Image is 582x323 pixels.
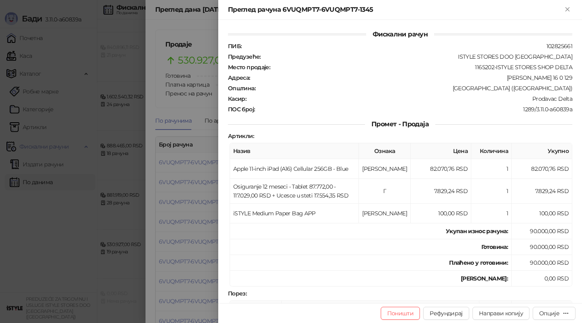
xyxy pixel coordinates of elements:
th: Назив [230,143,359,159]
button: Close [563,5,572,15]
strong: Општина : [228,85,255,92]
div: Prodavac Delta [247,95,573,102]
td: 1 [471,204,512,223]
th: Количина [471,143,512,159]
strong: ПОС број : [228,106,255,113]
button: Поништи [381,307,420,320]
div: Преглед рачуна 6VUQMPT7-6VUQMPT7-1345 [228,5,563,15]
td: 90.000,00 RSD [512,223,572,239]
th: Ознака [359,143,411,159]
td: 100,00 RSD [411,204,471,223]
td: 100,00 RSD [512,204,572,223]
strong: [PERSON_NAME]: [461,275,508,282]
span: Направи копију [479,310,523,317]
th: Име [282,301,479,317]
td: [PERSON_NAME] [359,159,411,179]
th: Порез [512,301,572,317]
strong: Адреса : [228,74,250,81]
strong: Предузеће : [228,53,261,60]
strong: Артикли : [228,132,254,140]
td: Osiguranje 12 meseci - Tablet 87.772,00 - 117.029,00 RSD + Ucesce u steti 17.554,35 RSD [230,179,359,204]
th: Ознака [230,301,282,317]
span: Фискални рачун [366,30,434,38]
strong: ПИБ : [228,42,241,50]
td: Г [359,179,411,204]
div: Опције [539,310,559,317]
div: 102825661 [242,42,573,50]
div: [GEOGRAPHIC_DATA] ([GEOGRAPHIC_DATA]) [256,85,573,92]
th: Укупно [512,143,572,159]
td: 90.000,00 RSD [512,255,572,271]
td: 7.829,24 RSD [512,179,572,204]
span: Промет - Продаја [365,120,435,128]
strong: Место продаје : [228,64,270,71]
div: [PERSON_NAME] 16 0 129 [251,74,573,81]
strong: Порез : [228,290,247,297]
div: ISTYLE STORES DOO [GEOGRAPHIC_DATA] [261,53,573,60]
td: 82.070,76 RSD [411,159,471,179]
td: iSTYLE Medium Paper Bag APP [230,204,359,223]
strong: Готовина : [481,243,508,251]
td: 0,00 RSD [512,271,572,287]
strong: Укупан износ рачуна : [446,227,508,235]
td: 82.070,76 RSD [512,159,572,179]
td: 7.829,24 RSD [411,179,471,204]
td: 90.000,00 RSD [512,239,572,255]
td: 1 [471,159,512,179]
div: 1289/3.11.0-a60839a [255,106,573,113]
button: Опције [533,307,576,320]
td: 1 [471,179,512,204]
th: Стопа [479,301,512,317]
div: 1165202-ISTYLE STORES SHOP DELTA [271,64,573,71]
strong: Касир : [228,95,246,102]
strong: Плаћено у готовини: [449,259,508,266]
button: Рефундирај [423,307,469,320]
button: Направи копију [472,307,529,320]
th: Цена [411,143,471,159]
td: [PERSON_NAME] [359,204,411,223]
td: Apple 11-inch iPad (A16) Cellular 256GB - Blue [230,159,359,179]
